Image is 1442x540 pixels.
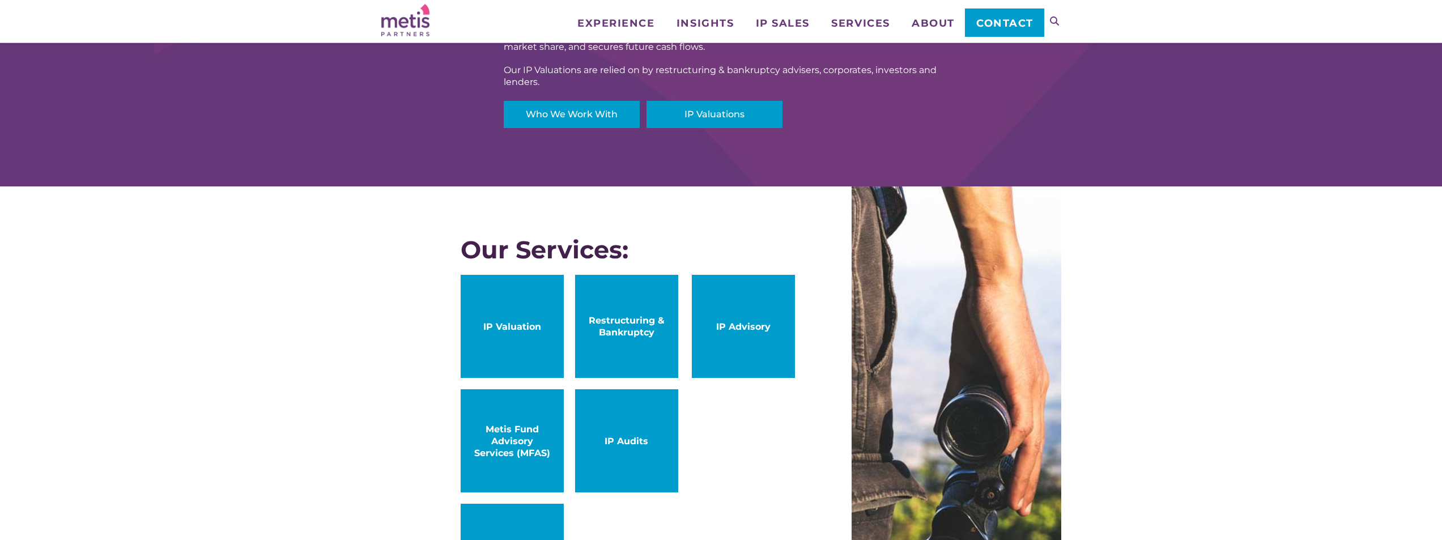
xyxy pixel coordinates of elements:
span: Insights [677,18,734,28]
a: Metis Fund Advisory Services (MFAS) [461,389,564,492]
span: Contact [976,18,1033,28]
a: IP Audits [575,389,678,492]
span: IP Valuation [472,321,552,333]
span: Metis Fund Advisory Services (MFAS) [472,423,552,459]
span: IP Audits [586,435,667,447]
a: Restructuring & Bankruptcy [575,275,678,378]
span: Experience [577,18,654,28]
span: IP Advisory [703,321,784,333]
a: IP Valuation [461,275,564,378]
span: Restructuring & Bankruptcy [586,314,667,338]
a: Who We Work With [504,101,640,128]
div: Our Services: [461,236,795,263]
div: Our IP Valuations are relied on by restructuring & bankruptcy advisers, corporates, investors and... [504,64,939,88]
span: Services [831,18,890,28]
a: IP Advisory [692,275,795,378]
span: IP Sales [756,18,810,28]
a: Contact [965,8,1044,37]
a: IP Valuations [646,101,782,128]
span: About [912,18,955,28]
img: Metis Partners [381,4,429,36]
